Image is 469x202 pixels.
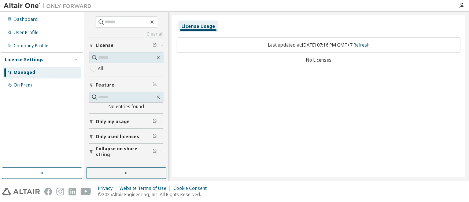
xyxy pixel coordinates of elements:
[89,104,163,110] div: No entries found
[89,129,163,145] button: Only used licenses
[98,186,119,191] div: Privacy
[14,82,32,88] div: On Prem
[89,114,163,130] button: Only my usage
[354,42,370,48] a: Refresh
[69,188,76,195] img: linkedin.svg
[152,82,157,88] span: Clear filter
[152,149,157,155] span: Clear filter
[173,186,211,191] div: Cookie Consent
[14,43,48,49] div: Company Profile
[96,134,139,140] span: Only used licenses
[81,188,91,195] img: youtube.svg
[89,37,163,54] button: License
[96,82,114,88] span: Feature
[177,57,461,63] div: No Licenses
[152,119,157,125] span: Clear filter
[44,188,52,195] img: facebook.svg
[98,64,104,73] label: All
[4,2,95,10] img: Altair One
[96,146,152,158] span: Collapse on share string
[5,57,44,63] div: License Settings
[119,186,173,191] div: Website Terms of Use
[177,37,461,53] div: Last updated at: [DATE] 07:16 PM GMT+7
[14,16,38,22] div: Dashboard
[98,191,211,198] p: © 2025 Altair Engineering, Inc. All Rights Reserved.
[89,144,163,160] button: Collapse on share string
[152,43,157,48] span: Clear filter
[56,188,64,195] img: instagram.svg
[96,119,130,125] span: Only my usage
[96,43,114,48] span: License
[181,23,215,29] div: License Usage
[89,31,163,37] a: Clear all
[14,30,38,36] div: User Profile
[14,70,35,76] div: Managed
[152,134,157,140] span: Clear filter
[89,77,163,93] button: Feature
[2,188,40,195] img: altair_logo.svg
